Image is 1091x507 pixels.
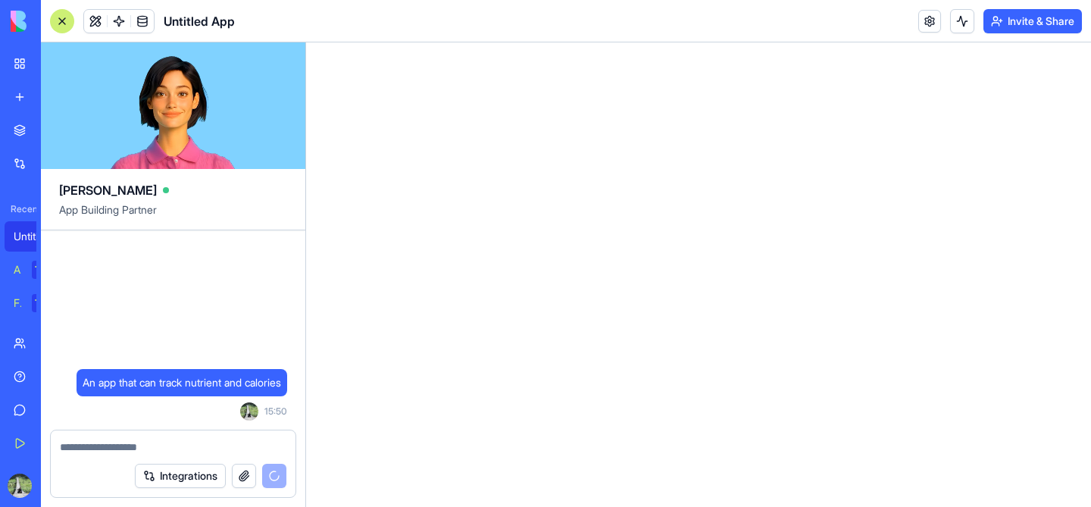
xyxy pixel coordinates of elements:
span: Untitled App [164,12,235,30]
span: 15:50 [264,405,287,418]
button: Integrations [135,464,226,488]
div: TRY [32,261,56,279]
div: Untitled App [14,229,56,244]
div: TRY [32,294,56,312]
button: Invite & Share [983,9,1082,33]
a: AI Logo GeneratorTRY [5,255,65,285]
img: ACg8ocKkwkWzKkEuw-69EiVTE5nxSw8btbcQk3qEttDNt-vEYiBDkyyL=s96-c [8,474,32,498]
span: An app that can track nutrient and calories [83,375,281,390]
a: Untitled App [5,221,65,252]
span: App Building Partner [59,202,287,230]
img: ACg8ocKkwkWzKkEuw-69EiVTE5nxSw8btbcQk3qEttDNt-vEYiBDkyyL=s96-c [240,402,258,421]
a: Feedback FormTRY [5,288,65,318]
span: Recent [5,203,36,215]
div: Feedback Form [14,296,21,311]
img: logo [11,11,105,32]
span: [PERSON_NAME] [59,181,157,199]
div: AI Logo Generator [14,262,21,277]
